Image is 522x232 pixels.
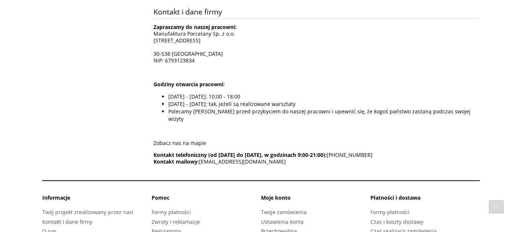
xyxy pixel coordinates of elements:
[152,194,261,207] li: Pomoc
[153,23,237,30] strong: Zapraszamy do naszej pracowni:
[153,5,480,18] span: Kontakt i dane firmy
[153,139,206,146] a: Zobacz nas na mapie
[42,194,152,207] li: Informacje
[168,93,240,100] span: [DATE] - [DATE]: 10:00 - 18:00
[168,100,295,107] span: [DATE] - [DATE]: tak, jeżeli są realizowane warsztaty
[152,218,200,225] a: Zwroty i reklamacje
[42,218,92,225] a: Kontakt i dane firmy
[153,158,286,165] span: [EMAIL_ADDRESS][DOMAIN_NAME]
[261,194,370,207] li: Moje konto
[370,218,423,225] a: Czas i koszty dostawy
[153,81,225,88] strong: Godziny otwarcia pracowni:
[153,23,237,64] span: Manufaktura Porcelany Sp. z o.o. [STREET_ADDRESS] 30-538 [GEOGRAPHIC_DATA] NIP: 6793123834
[153,151,373,165] a: Kontakt telefoniczny (od [DATE] do [DATE], w godzinach 9:00-21:00):[PHONE_NUMBER]Kontakt mailowy:...
[152,209,191,216] a: Formy płatności
[168,108,470,122] span: Polecamy [PERSON_NAME] przed przybyciem do naszej pracowni i upewnić się, że kogoś państwo zastan...
[42,209,133,216] a: Twój projekt zrealizowany przez nas!
[153,151,327,158] strong: Kontakt telefoniczny (od [DATE] do [DATE], w godzinach 9:00-21:00):
[153,151,373,158] span: [PHONE_NUMBER]
[370,209,410,216] a: Formy płatności
[370,194,480,207] li: Płatności i dostawa
[261,218,304,225] a: Ustawienia konta
[153,158,199,165] strong: Kontakt mailowy:
[261,209,307,216] a: Twoje zamówienia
